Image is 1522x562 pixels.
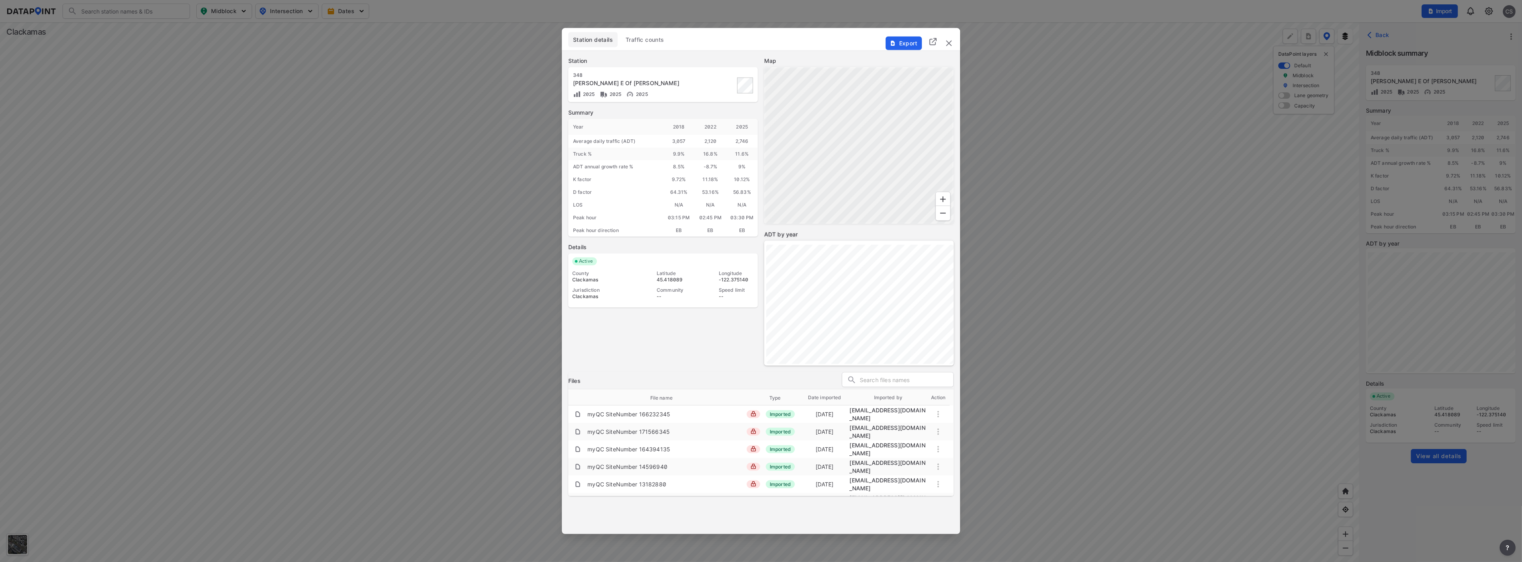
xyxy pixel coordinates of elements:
[726,211,758,224] div: 03:30 PM
[726,135,758,148] div: 2,746
[572,277,630,283] div: Clackamas
[850,390,927,406] th: Imported by
[663,119,694,135] div: 2018
[751,446,756,452] img: lock_close.8fab59a9.svg
[634,91,648,97] span: 2025
[587,428,670,436] div: myQC SiteNumber 171566345
[764,230,954,238] label: ADT by year
[568,148,663,160] div: Truck %
[850,494,927,510] div: mig6-adm@data-point.io
[850,406,927,422] div: migration@data-point.io
[587,480,666,488] div: myQC SiteNumber 13182880
[663,224,694,237] div: EB
[575,481,581,488] img: file.af1f9d02.svg
[573,36,613,44] span: Station details
[568,224,663,237] div: Peak hour direction
[719,287,754,293] div: Speed limit
[944,38,954,48] img: close.efbf2170.svg
[719,277,754,283] div: -122.375140
[568,160,663,173] div: ADT annual growth rate %
[663,148,694,160] div: 9.9 %
[800,424,850,439] td: [DATE]
[573,72,695,78] div: 348
[850,476,927,492] div: migration@data-point.io
[935,206,951,221] div: Zoom Out
[572,293,630,300] div: Clackamas
[573,79,695,87] div: Kelso Rd E Of Richey
[938,195,948,204] svg: Zoom In
[766,480,795,488] span: Imported
[581,91,595,97] span: 2025
[766,428,795,436] span: Imported
[800,494,850,509] td: [DATE]
[568,377,581,385] h3: Files
[663,160,694,173] div: 8.5 %
[890,39,917,47] span: Export
[1504,543,1511,552] span: ?
[800,390,850,406] th: Date imported
[568,32,954,47] div: basic tabs example
[572,270,630,277] div: County
[766,463,795,471] span: Imported
[694,119,726,135] div: 2022
[568,199,663,211] div: LOS
[764,57,954,65] label: Map
[663,173,694,186] div: 9.72%
[800,442,850,457] td: [DATE]
[726,224,758,237] div: EB
[694,224,726,237] div: EB
[726,199,758,211] div: N/A
[568,211,663,224] div: Peak hour
[576,258,597,265] span: Active
[935,192,951,207] div: Zoom In
[800,459,850,474] td: [DATE]
[927,390,950,406] th: Action
[938,209,948,218] svg: Zoom Out
[663,186,694,199] div: 64.31%
[694,173,726,186] div: 11.18%
[766,410,795,418] span: Imported
[575,411,581,418] img: file.af1f9d02.svg
[694,211,726,224] div: 02:45 PM
[573,90,581,98] img: Volume count
[719,270,754,277] div: Longitude
[751,481,756,487] img: lock_close.8fab59a9.svg
[694,135,726,148] div: 2,120
[860,374,953,386] input: Search files names
[800,477,850,492] td: [DATE]
[663,211,694,224] div: 03:15 PM
[850,424,927,440] div: migration@data-point.io
[626,90,634,98] img: Vehicle speed
[626,36,664,44] span: Traffic counts
[657,287,692,293] div: Community
[850,459,927,475] div: migration@data-point.io
[726,173,758,186] div: 10.12%
[726,186,758,199] div: 56.83%
[694,148,726,160] div: 16.8 %
[568,109,758,117] label: Summary
[719,293,754,300] div: --
[663,199,694,211] div: N/A
[944,38,954,48] button: delete
[694,160,726,173] div: -8.7 %
[800,407,850,422] td: [DATE]
[751,429,756,434] img: lock_close.8fab59a9.svg
[568,135,663,148] div: Average daily traffic (ADT)
[751,411,756,417] img: lock_close.8fab59a9.svg
[568,57,758,65] label: Station
[587,463,667,471] div: myQC SiteNumber 14596940
[568,243,758,251] label: Details
[890,40,896,46] img: File%20-%20Download.70cf71cd.svg
[886,36,922,50] button: Export
[694,199,726,211] div: N/A
[575,429,581,435] img: file.af1f9d02.svg
[726,148,758,160] div: 11.6 %
[928,37,938,46] img: full_screen.b7bf9a36.svg
[657,270,692,277] div: Latitude
[575,446,581,453] img: file.af1f9d02.svg
[766,445,795,453] span: Imported
[600,90,608,98] img: Vehicle class
[726,160,758,173] div: 9 %
[850,441,927,457] div: migration@data-point.io
[657,277,692,283] div: 45.418089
